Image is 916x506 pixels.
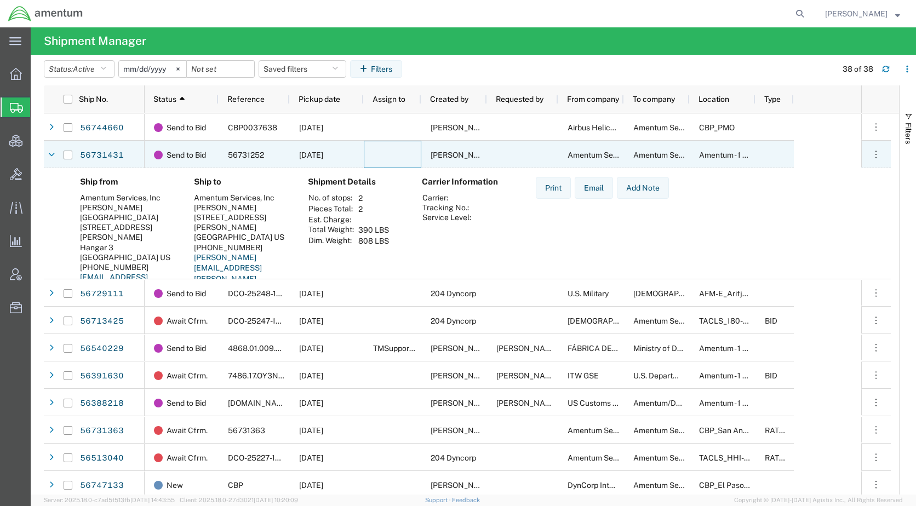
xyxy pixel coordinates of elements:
[496,399,559,407] span: Cristina Shepherd
[8,5,83,22] img: logo
[80,273,148,303] a: [EMAIL_ADDRESS][PERSON_NAME][DOMAIN_NAME]
[308,193,354,204] th: No. of stops:
[373,95,405,104] span: Assign to
[44,60,114,78] button: Status:Active
[254,497,298,503] span: [DATE] 10:20:09
[422,203,472,212] th: Tracking No.:
[431,371,493,380] span: Jason Champagne
[79,450,124,467] a: 56513040
[308,225,354,235] th: Total Weight:
[228,317,299,325] span: DCO-25247-167737
[167,362,208,389] span: Await Cfrm.
[431,426,571,435] span: ROMAN TRUJILLO
[79,367,124,385] a: 56391630
[431,399,493,407] span: Cristina Shepherd
[228,151,264,159] span: 56731252
[80,177,176,187] h4: Ship from
[568,453,650,462] span: Amentum Services, Inc.
[228,453,300,462] span: DCO-25227-166934
[431,151,493,159] span: Kent Gilman
[299,317,323,325] span: 09/09/2025
[496,95,543,104] span: Requested by
[299,95,340,104] span: Pickup date
[765,453,789,462] span: RATED
[44,497,175,503] span: Server: 2025.18.0-c7ad5f513fb
[496,344,559,353] span: Amenew Masho
[130,497,175,503] span: [DATE] 14:43:55
[354,193,393,204] td: 2
[299,481,323,490] span: 09/08/2025
[843,64,873,75] div: 38 of 38
[79,340,124,358] a: 56540229
[734,496,903,505] span: Copyright © [DATE]-[DATE] Agistix Inc., All Rights Reserved
[431,289,476,298] span: 204 Dyncorp
[167,307,208,335] span: Await Cfrm.
[259,60,346,78] button: Saved filters
[765,317,777,325] span: BID
[299,399,323,407] span: 09/02/2025
[431,123,493,132] span: Steven Alcott
[228,399,290,407] span: 3566.07.0152.CUAS.CUAS.5000.CF
[194,212,290,232] div: [STREET_ADDRESS][PERSON_NAME]
[308,215,354,225] th: Est. Charge:
[699,317,911,325] span: TACLS_180-Seoul, S. Korea
[299,371,323,380] span: 08/22/2025
[904,123,913,144] span: Filters
[699,289,751,298] span: AFM-E_Arifjan
[633,289,752,298] span: Israeli Air Force
[167,280,206,307] span: Send to Bid
[194,253,262,294] a: [PERSON_NAME][EMAIL_ADDRESS][PERSON_NAME][DOMAIN_NAME]
[825,8,888,20] span: Kent Gilman
[354,225,393,235] td: 390 LBS
[80,193,176,203] div: Amentum Services, Inc
[228,426,265,435] span: 56731363
[299,426,323,435] span: 09/05/2025
[228,123,277,132] span: CBP0037638
[79,285,124,303] a: 56729111
[699,344,756,353] span: Amentum - 1 gcp
[567,95,619,104] span: From company
[354,204,393,215] td: 2
[194,232,290,242] div: [GEOGRAPHIC_DATA] US
[167,141,206,169] span: Send to Bid
[180,497,298,503] span: Client: 2025.18.0-27d3021
[167,335,206,362] span: Send to Bid
[167,472,183,499] span: New
[825,7,901,20] button: [PERSON_NAME]
[699,426,842,435] span: CBP_San Antonio, TX_WST
[568,317,673,325] span: U.S. Army
[228,289,300,298] span: DCO-25248-167794
[79,95,108,104] span: Ship No.
[299,123,323,132] span: 09/10/2025
[633,426,714,435] span: Amentum Services, Inc
[373,344,417,353] span: TMSupport _
[167,444,208,472] span: Await Cfrm.
[633,95,675,104] span: To company
[119,61,186,77] input: Not set
[299,344,323,353] span: 10/31/2025
[194,203,290,212] div: [PERSON_NAME]
[308,177,404,187] h4: Shipment Details
[299,289,323,298] span: 09/10/2025
[452,497,480,503] a: Feedback
[422,212,472,222] th: Service Level:
[354,235,393,246] td: 808 LBS
[496,371,559,380] span: Samuel Roberts
[79,477,124,495] a: 56747133
[568,123,647,132] span: Airbus Helicopters, Inc
[80,262,176,272] div: [PHONE_NUMBER]
[79,119,124,137] a: 56744660
[699,123,735,132] span: CBP_PMO
[73,65,95,73] span: Active
[167,114,206,141] span: Send to Bid
[228,481,243,490] span: CBP
[699,151,756,159] span: Amentum - 1 gcp
[228,344,359,353] span: 4868.01.009.C.0007AA.EG.AMTODC
[765,426,789,435] span: RATED
[431,344,493,353] span: Amenew Masho
[308,235,354,246] th: Dim. Weight:
[699,371,756,380] span: Amentum - 1 gcp
[568,151,648,159] span: Amentum Services, Inc
[228,371,351,380] span: 7486.17.OY3NON.FINONRE.F4538
[633,453,715,462] span: Amentum Services, Inc.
